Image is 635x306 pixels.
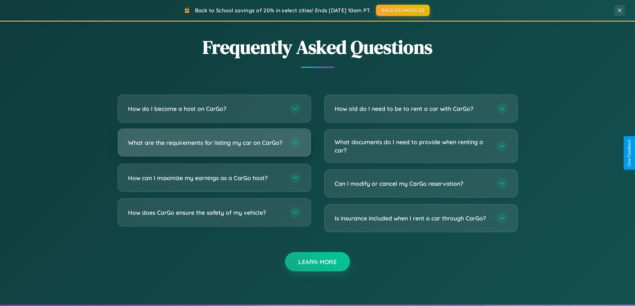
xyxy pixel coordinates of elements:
[627,140,632,166] div: Give Feedback
[128,105,283,113] h3: How do I become a host on CarGo?
[128,139,283,147] h3: What are the requirements for listing my car on CarGo?
[128,208,283,217] h3: How does CarGo ensure the safety of my vehicle?
[128,174,283,182] h3: How can I maximize my earnings as a CarGo host?
[285,252,350,271] button: Learn More
[118,34,518,60] h2: Frequently Asked Questions
[335,138,490,154] h3: What documents do I need to provide when renting a car?
[376,5,430,16] button: BACK2SCHOOL20
[335,179,490,188] h3: Can I modify or cancel my CarGo reservation?
[195,7,371,14] span: Back to School savings of 20% in select cities! Ends [DATE] 10am PT.
[335,105,490,113] h3: How old do I need to be to rent a car with CarGo?
[335,214,490,222] h3: Is insurance included when I rent a car through CarGo?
